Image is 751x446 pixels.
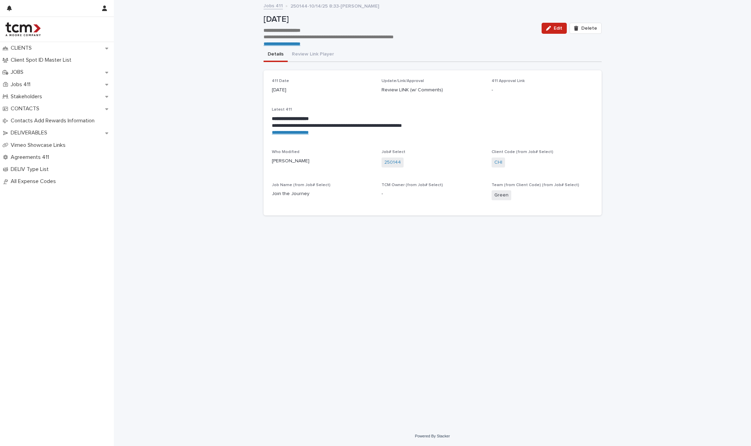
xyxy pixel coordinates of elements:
p: CONTACTS [8,105,45,112]
p: Agreements 411 [8,154,55,161]
p: Contacts Add Rewards Information [8,118,100,124]
span: 411 Approval Link [492,79,525,83]
span: Delete [581,26,597,31]
p: [DATE] [272,87,374,94]
a: Powered By Stacker [415,434,450,438]
a: 250144 [384,159,401,166]
p: Jobs 411 [8,81,36,88]
span: TCM Owner (from Job# Select) [382,183,443,187]
img: 4hMmSqQkux38exxPVZHQ [6,22,41,36]
p: CLIENTS [8,45,37,51]
button: Edit [542,23,567,34]
span: Client Code (from Job# Select) [492,150,553,154]
button: Delete [570,23,601,34]
span: Edit [554,26,562,31]
p: Client Spot ID Master List [8,57,77,63]
p: [DATE] [264,14,536,24]
p: Join the Journey [272,190,374,197]
a: CHI [494,159,502,166]
button: Review Link Player [288,48,338,62]
p: - [382,190,483,197]
p: Vimeo Showcase Links [8,142,71,149]
span: Job Name (from Job# Select) [272,183,330,187]
p: JOBS [8,69,29,75]
p: [PERSON_NAME] [272,158,374,165]
span: Green [492,190,511,200]
p: DELIV Type List [8,166,54,173]
p: - [492,87,593,94]
p: Stakeholders [8,93,48,100]
p: All Expense Codes [8,178,61,185]
span: Job# Select [382,150,405,154]
span: 411 Date [272,79,289,83]
span: Team (from Client Code) (from Job# Select) [492,183,579,187]
button: Details [264,48,288,62]
a: Jobs 411 [264,1,283,9]
span: Who Modified [272,150,299,154]
p: Review LINK (w/ Comments) [382,87,483,94]
p: DELIVERABLES [8,130,53,136]
span: Update/Link/Approval [382,79,424,83]
span: Latest 411 [272,108,292,112]
p: 250144-10/14/25 8:33-[PERSON_NAME] [290,2,379,9]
